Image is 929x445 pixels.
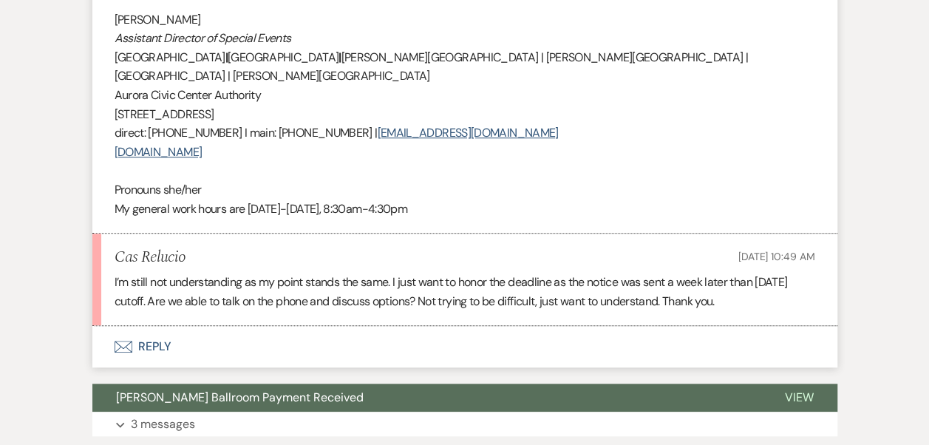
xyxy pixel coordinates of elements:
strong: | [338,50,341,65]
button: 3 messages [92,412,837,437]
span: direct: [PHONE_NUMBER] I main: [PHONE_NUMBER] | [115,125,378,140]
em: Assistant Director of Special Events [115,30,291,46]
span: Pronouns she/her [115,182,202,197]
p: 3 messages [131,415,195,434]
button: View [761,384,837,412]
span: [STREET_ADDRESS] [115,106,214,122]
button: Reply [92,326,837,367]
button: [PERSON_NAME] Ballroom Payment Received [92,384,761,412]
span: [DATE] 10:49 AM [738,250,815,263]
span: [PERSON_NAME] Ballroom Payment Received [116,390,364,405]
a: [EMAIL_ADDRESS][DOMAIN_NAME] [377,125,558,140]
h5: Cas Relucio [115,248,186,267]
span: [GEOGRAPHIC_DATA] [228,50,338,65]
strong: | [225,50,228,65]
span: View [785,390,814,405]
span: My general work hours are [DATE]-[DATE], 8:30am-4:30pm [115,201,407,217]
span: [GEOGRAPHIC_DATA] [115,50,225,65]
a: [DOMAIN_NAME] [115,144,203,160]
span: [PERSON_NAME] [115,12,201,27]
span: Aurora Civic Center Authority [115,87,261,103]
p: I’m still not understanding as my point stands the same. I just want to honor the deadline as the... [115,273,815,310]
span: [PERSON_NAME][GEOGRAPHIC_DATA] | [PERSON_NAME][GEOGRAPHIC_DATA] | [GEOGRAPHIC_DATA] | [PERSON_NAM... [115,50,748,84]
